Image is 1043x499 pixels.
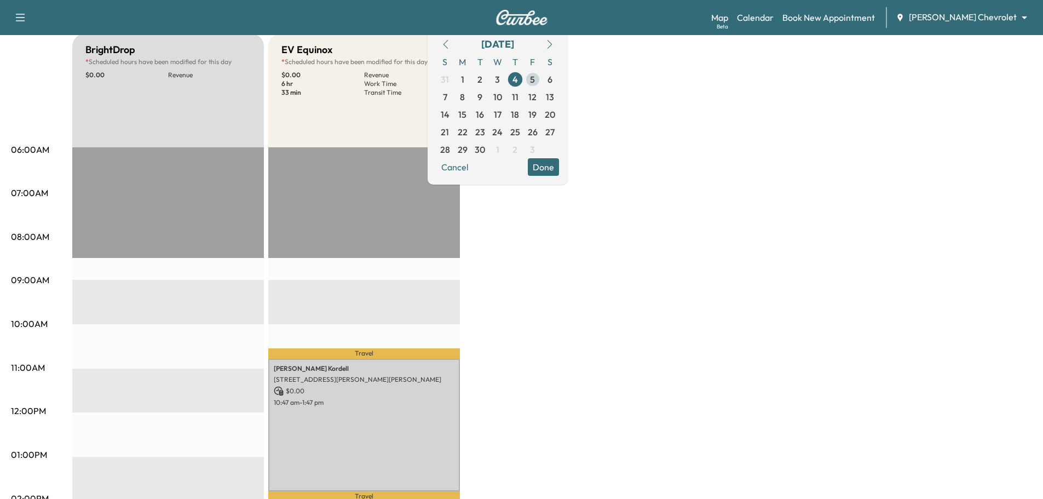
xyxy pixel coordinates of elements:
span: 9 [477,90,482,104]
a: Calendar [737,11,774,24]
div: Beta [717,22,728,31]
a: Book New Appointment [782,11,875,24]
span: 23 [475,125,485,139]
span: T [471,53,489,71]
p: 06:00AM [11,143,49,156]
span: 30 [475,143,485,156]
h5: BrightDrop [85,42,135,58]
p: $ 0.00 [85,71,168,79]
span: 3 [530,143,535,156]
span: 6 [548,73,552,86]
span: 8 [460,90,465,104]
span: 21 [441,125,449,139]
p: 10:00AM [11,317,48,330]
span: 3 [495,73,500,86]
p: $ 0.00 [274,386,454,396]
span: 16 [476,108,484,121]
p: 10:47 am - 1:47 pm [274,398,454,407]
a: MapBeta [711,11,728,24]
span: S [541,53,559,71]
p: 07:00AM [11,186,48,199]
p: Travel [268,348,460,359]
p: $ 0.00 [281,71,364,79]
p: Revenue [364,71,447,79]
p: 01:00PM [11,448,47,461]
span: 18 [511,108,519,121]
span: 7 [443,90,447,104]
p: Revenue [168,71,251,79]
p: 09:00AM [11,273,49,286]
span: 11 [512,90,518,104]
span: 1 [461,73,464,86]
p: Scheduled hours have been modified for this day [281,58,447,66]
span: W [489,53,506,71]
span: T [506,53,524,71]
p: Work Time [364,79,447,88]
span: 4 [512,73,518,86]
span: 2 [477,73,482,86]
span: 10 [493,90,502,104]
span: 1 [496,143,499,156]
span: 28 [440,143,450,156]
span: 22 [458,125,468,139]
span: 2 [512,143,517,156]
p: 08:00AM [11,230,49,243]
p: 33 min [281,88,364,97]
span: F [524,53,541,71]
span: 29 [458,143,468,156]
span: 27 [545,125,555,139]
span: 25 [510,125,520,139]
span: M [454,53,471,71]
span: 14 [441,108,450,121]
span: 24 [492,125,503,139]
span: 20 [545,108,555,121]
span: 26 [528,125,538,139]
p: Scheduled hours have been modified for this day [85,58,251,66]
p: [PERSON_NAME] Kordell [274,364,454,373]
p: [STREET_ADDRESS][PERSON_NAME][PERSON_NAME] [274,375,454,384]
span: [PERSON_NAME] Chevrolet [909,11,1017,24]
p: 12:00PM [11,404,46,417]
span: S [436,53,454,71]
img: Curbee Logo [495,10,548,25]
button: Cancel [436,158,474,176]
span: 15 [458,108,466,121]
button: Done [528,158,559,176]
span: 17 [494,108,502,121]
p: 6 hr [281,79,364,88]
p: Transit Time [364,88,447,97]
span: 31 [441,73,449,86]
span: 12 [528,90,537,104]
p: 11:00AM [11,361,45,374]
h5: EV Equinox [281,42,332,58]
div: [DATE] [481,37,514,52]
span: 19 [528,108,537,121]
span: 5 [530,73,535,86]
span: 13 [546,90,554,104]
